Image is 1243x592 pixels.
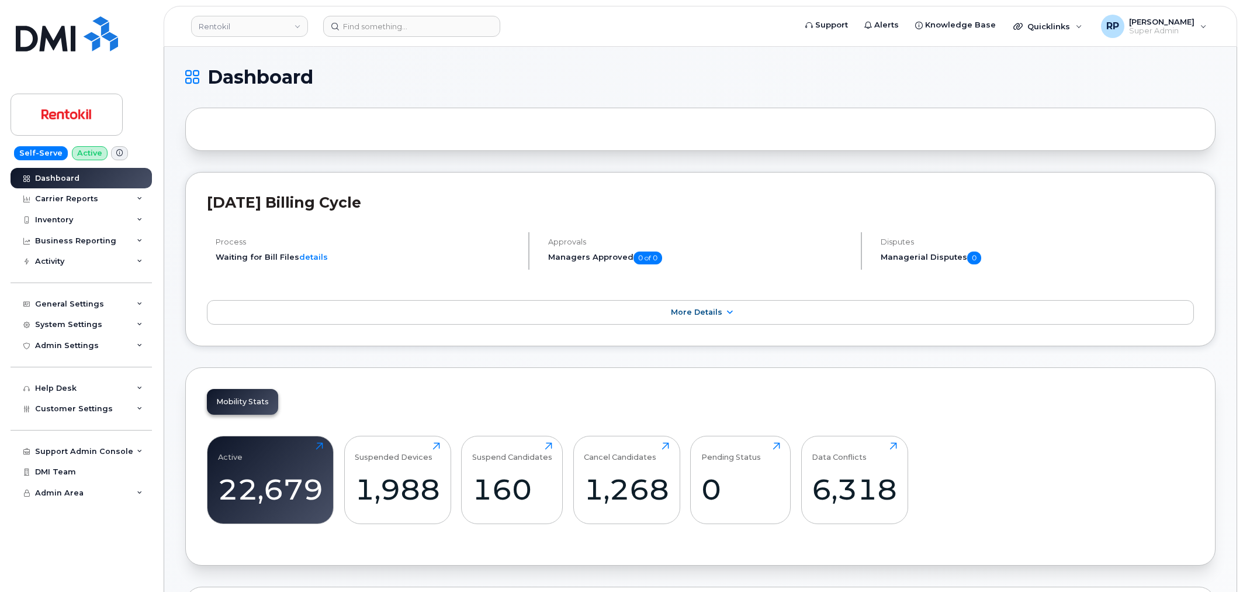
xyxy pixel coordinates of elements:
h4: Disputes [881,238,1194,246]
div: Cancel Candidates [584,442,656,462]
div: Pending Status [701,442,761,462]
div: 160 [472,472,552,507]
span: Dashboard [207,68,313,86]
div: Data Conflicts [812,442,867,462]
div: 6,318 [812,472,897,507]
h4: Process [216,238,518,246]
span: 0 [967,252,981,264]
h5: Managers Approved [548,252,851,264]
h5: Managerial Disputes [881,252,1194,264]
div: Suspend Candidates [472,442,552,462]
span: 0 of 0 [633,252,662,264]
div: 22,679 [218,472,323,507]
iframe: Messenger Launcher [1192,541,1234,583]
div: Active [218,442,243,462]
a: Suspended Devices1,988 [355,442,440,517]
h4: Approvals [548,238,851,246]
li: Waiting for Bill Files [216,252,518,263]
a: Active22,679 [218,442,323,517]
a: Cancel Candidates1,268 [584,442,669,517]
a: Pending Status0 [701,442,780,517]
a: Suspend Candidates160 [472,442,552,517]
div: 0 [701,472,780,507]
div: 1,988 [355,472,440,507]
a: Data Conflicts6,318 [812,442,897,517]
div: Suspended Devices [355,442,432,462]
span: More Details [671,308,722,316]
div: 1,268 [584,472,669,507]
a: details [299,252,328,261]
h2: [DATE] Billing Cycle [207,194,1194,211]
